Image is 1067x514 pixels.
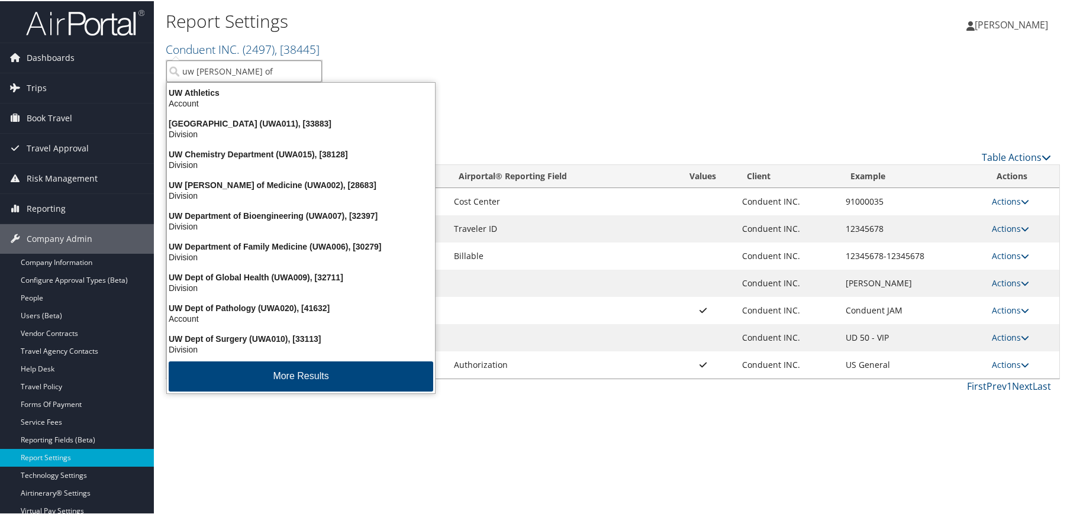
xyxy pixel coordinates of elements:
[27,72,47,102] span: Trips
[840,269,986,296] td: [PERSON_NAME]
[736,323,840,350] td: Conduent INC.
[160,220,442,231] div: Division
[987,379,1007,392] a: Prev
[1007,379,1012,392] a: 1
[670,164,737,187] th: Values
[992,222,1029,233] a: Actions
[840,164,986,187] th: Example
[840,241,986,269] td: 12345678-12345678
[966,6,1060,41] a: [PERSON_NAME]
[160,332,442,343] div: UW Dept of Surgery (UWA010), [33113]
[27,42,75,72] span: Dashboards
[1012,379,1033,392] a: Next
[840,323,986,350] td: UD 50 - VIP
[736,241,840,269] td: Conduent INC.
[1033,379,1051,392] a: Last
[448,350,669,377] td: Authorization
[160,312,442,323] div: Account
[160,209,442,220] div: UW Department of Bioengineering (UWA007), [32397]
[840,350,986,377] td: US General
[160,282,442,292] div: Division
[448,214,669,241] td: Traveler ID
[160,97,442,108] div: Account
[992,276,1029,287] a: Actions
[27,163,98,192] span: Risk Management
[986,164,1059,187] th: Actions
[160,86,442,97] div: UW Athletics
[160,128,442,138] div: Division
[448,187,669,214] td: Cost Center
[992,331,1029,342] a: Actions
[27,193,66,222] span: Reporting
[243,40,275,56] span: ( 2497 )
[736,269,840,296] td: Conduent INC.
[160,159,442,169] div: Division
[160,343,442,354] div: Division
[967,379,987,392] a: First
[992,303,1029,315] a: Actions
[992,195,1029,206] a: Actions
[840,214,986,241] td: 12345678
[275,40,320,56] span: , [ 38445 ]
[160,271,442,282] div: UW Dept of Global Health (UWA009), [32711]
[840,187,986,214] td: 91000035
[736,350,840,377] td: Conduent INC.
[448,164,669,187] th: Airportal&reg; Reporting Field
[982,150,1051,163] a: Table Actions
[26,8,144,35] img: airportal-logo.png
[160,117,442,128] div: [GEOGRAPHIC_DATA] (UWA011), [33883]
[169,360,433,390] button: More Results
[166,8,762,33] h1: Report Settings
[160,148,442,159] div: UW Chemistry Department (UWA015), [38128]
[27,102,72,132] span: Book Travel
[736,164,840,187] th: Client
[840,296,986,323] td: Conduent JAM
[992,249,1029,260] a: Actions
[736,187,840,214] td: Conduent INC.
[166,59,322,81] input: Search Accounts
[160,240,442,251] div: UW Department of Family Medicine (UWA006), [30279]
[736,214,840,241] td: Conduent INC.
[166,40,320,56] a: Conduent INC.
[160,189,442,200] div: Division
[27,132,89,162] span: Travel Approval
[160,302,442,312] div: UW Dept of Pathology (UWA020), [41632]
[27,223,92,253] span: Company Admin
[992,358,1029,369] a: Actions
[160,251,442,261] div: Division
[448,241,669,269] td: Billable
[160,179,442,189] div: UW [PERSON_NAME] of Medicine (UWA002), [28683]
[736,296,840,323] td: Conduent INC.
[975,17,1048,30] span: [PERSON_NAME]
